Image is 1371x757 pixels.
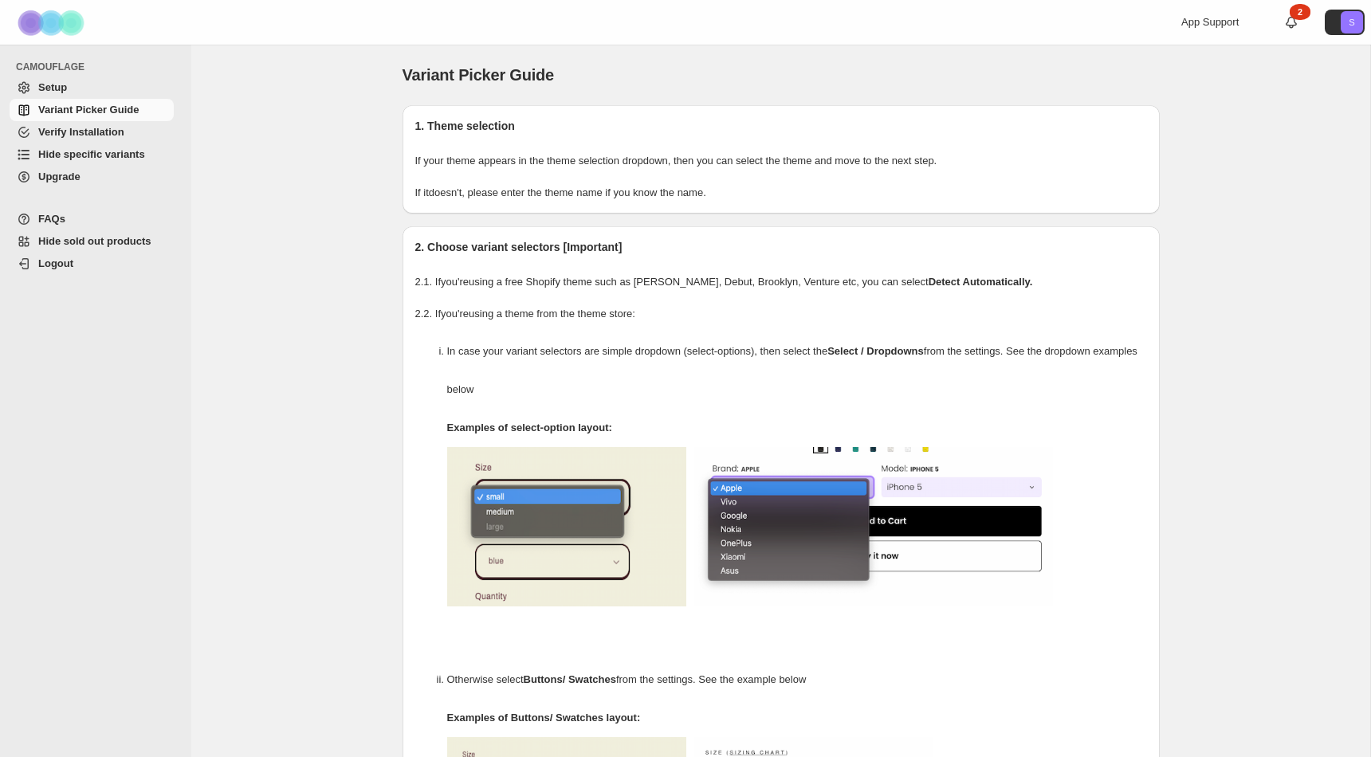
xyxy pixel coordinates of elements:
a: Upgrade [10,166,174,188]
div: 2 [1290,4,1310,20]
p: If your theme appears in the theme selection dropdown, then you can select the theme and move to ... [415,153,1147,169]
strong: Buttons/ Swatches [524,673,616,685]
span: FAQs [38,213,65,225]
p: If it doesn't , please enter the theme name if you know the name. [415,185,1147,201]
text: S [1349,18,1354,27]
a: Hide sold out products [10,230,174,253]
a: Verify Installation [10,121,174,143]
p: In case your variant selectors are simple dropdown (select-options), then select the from the set... [447,332,1147,409]
span: Variant Picker Guide [403,66,555,84]
a: FAQs [10,208,174,230]
strong: Examples of select-option layout: [447,422,612,433]
strong: Examples of Buttons/ Swatches layout: [447,712,641,724]
h2: 1. Theme selection [415,118,1147,134]
strong: Detect Automatically. [929,276,1033,288]
span: Avatar with initials S [1341,11,1363,33]
a: Logout [10,253,174,275]
a: 2 [1283,14,1299,30]
img: camouflage-select-options-2 [694,447,1053,606]
h2: 2. Choose variant selectors [Important] [415,239,1147,255]
a: Variant Picker Guide [10,99,174,121]
span: Setup [38,81,67,93]
p: 2.1. If you're using a free Shopify theme such as [PERSON_NAME], Debut, Brooklyn, Venture etc, yo... [415,274,1147,290]
img: camouflage-select-options [447,447,686,606]
span: Hide specific variants [38,148,145,160]
a: Hide specific variants [10,143,174,166]
span: Verify Installation [38,126,124,138]
span: Logout [38,257,73,269]
span: Hide sold out products [38,235,151,247]
p: Otherwise select from the settings. See the example below [447,661,1147,699]
span: CAMOUFLAGE [16,61,180,73]
p: 2.2. If you're using a theme from the theme store: [415,306,1147,322]
span: Upgrade [38,171,81,182]
a: Setup [10,76,174,99]
span: App Support [1181,16,1239,28]
button: Avatar with initials S [1325,10,1365,35]
strong: Select / Dropdowns [827,345,924,357]
span: Variant Picker Guide [38,104,139,116]
img: Camouflage [13,1,92,45]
